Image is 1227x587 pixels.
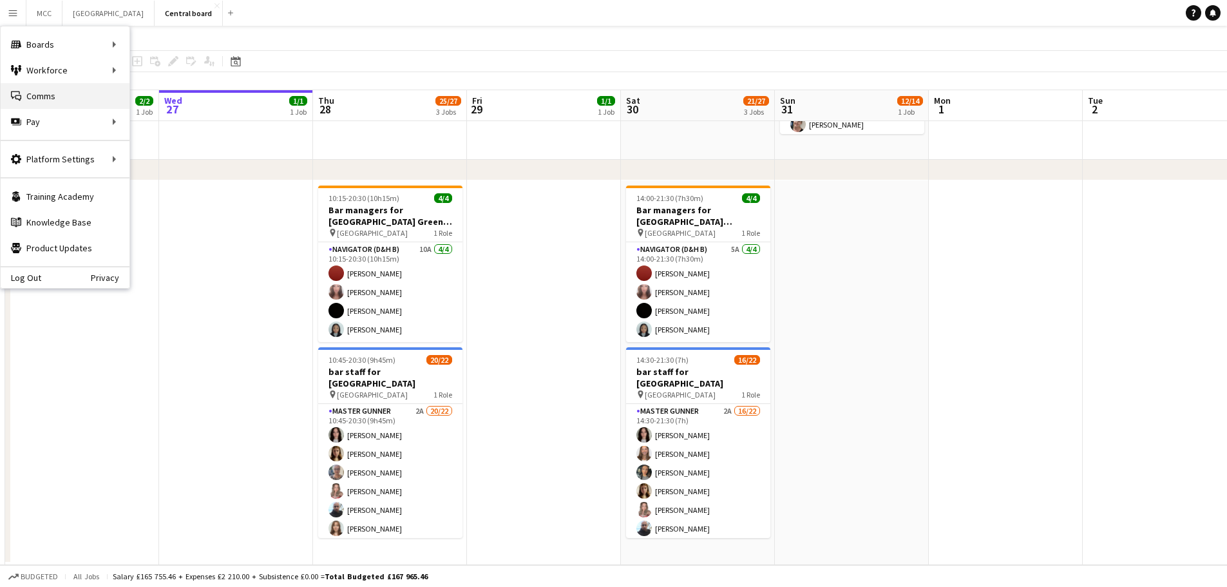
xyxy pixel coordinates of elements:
span: 4/4 [742,193,760,203]
span: 14:00-21:30 (7h30m) [636,193,703,203]
div: Workforce [1,57,129,83]
a: Log Out [1,273,41,283]
span: Sun [780,95,795,106]
span: Tue [1088,95,1103,106]
span: 20/22 [426,355,452,365]
a: Product Updates [1,235,129,261]
div: 1 Job [898,107,922,117]
span: 1 Role [741,228,760,238]
span: Wed [164,95,182,106]
div: Boards [1,32,129,57]
button: MCC [26,1,62,26]
app-job-card: 10:15-20:30 (10h15m)4/4Bar managers for [GEOGRAPHIC_DATA] Green King Day [GEOGRAPHIC_DATA]1 RoleN... [318,186,462,342]
span: 1 Role [741,390,760,399]
span: Fri [472,95,482,106]
div: 1 Job [290,107,307,117]
span: 31 [778,102,795,117]
app-job-card: 14:30-21:30 (7h)16/22bar staff for [GEOGRAPHIC_DATA] [GEOGRAPHIC_DATA]1 RoleMaster Gunner2A16/221... [626,347,770,538]
span: 10:15-20:30 (10h15m) [328,193,399,203]
div: 3 Jobs [744,107,768,117]
span: [GEOGRAPHIC_DATA] [337,228,408,238]
span: [GEOGRAPHIC_DATA] [645,390,716,399]
span: 4/4 [434,193,452,203]
span: 1 Role [433,228,452,238]
button: Budgeted [6,570,60,584]
span: Budgeted [21,572,58,581]
span: [GEOGRAPHIC_DATA] [337,390,408,399]
span: 27 [162,102,182,117]
div: Salary £165 755.46 + Expenses £2 210.00 + Subsistence £0.00 = [113,572,428,581]
div: Pay [1,109,129,135]
span: 16/22 [734,355,760,365]
span: Mon [934,95,951,106]
span: 10:45-20:30 (9h45m) [328,355,395,365]
app-card-role: Navigator (D&H B)5A4/414:00-21:30 (7h30m)[PERSON_NAME][PERSON_NAME][PERSON_NAME][PERSON_NAME] [626,242,770,342]
span: 2/2 [135,96,153,106]
a: Knowledge Base [1,209,129,235]
span: 12/14 [897,96,923,106]
span: Thu [318,95,334,106]
span: [GEOGRAPHIC_DATA] [645,228,716,238]
span: 14:30-21:30 (7h) [636,355,689,365]
span: Total Budgeted £167 965.46 [325,572,428,581]
span: 1 Role [433,390,452,399]
div: 3 Jobs [436,107,461,117]
h3: Bar managers for [GEOGRAPHIC_DATA] Green King Day [318,204,462,227]
app-job-card: 14:00-21:30 (7h30m)4/4Bar managers for [GEOGRAPHIC_DATA] [PERSON_NAME] [GEOGRAPHIC_DATA]1 RoleNav... [626,186,770,342]
span: 29 [470,102,482,117]
div: 1 Job [598,107,614,117]
app-job-card: 10:45-20:30 (9h45m)20/22bar staff for [GEOGRAPHIC_DATA] [GEOGRAPHIC_DATA]1 RoleMaster Gunner2A20/... [318,347,462,538]
span: 28 [316,102,334,117]
span: 25/27 [435,96,461,106]
span: Sat [626,95,640,106]
span: 1 [932,102,951,117]
a: Training Academy [1,184,129,209]
app-card-role: Navigator (D&H B)10A4/410:15-20:30 (10h15m)[PERSON_NAME][PERSON_NAME][PERSON_NAME][PERSON_NAME] [318,242,462,342]
button: Central board [155,1,223,26]
span: All jobs [71,572,102,581]
a: Privacy [91,273,129,283]
h3: Bar managers for [GEOGRAPHIC_DATA] [PERSON_NAME] [626,204,770,227]
div: Platform Settings [1,146,129,172]
span: 1/1 [289,96,307,106]
span: 30 [624,102,640,117]
h3: bar staff for [GEOGRAPHIC_DATA] [318,366,462,389]
div: 1 Job [136,107,153,117]
span: 21/27 [743,96,769,106]
span: 2 [1086,102,1103,117]
a: Comms [1,83,129,109]
button: [GEOGRAPHIC_DATA] [62,1,155,26]
span: 1/1 [597,96,615,106]
h3: bar staff for [GEOGRAPHIC_DATA] [626,366,770,389]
